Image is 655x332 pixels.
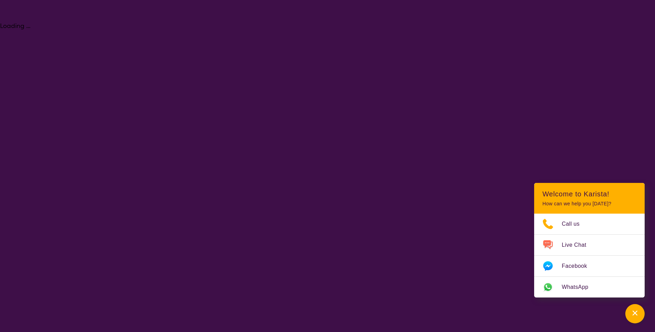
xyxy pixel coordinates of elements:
span: WhatsApp [562,282,597,292]
a: Web link opens in a new tab. [534,277,645,297]
h2: Welcome to Karista! [542,190,636,198]
p: How can we help you [DATE]? [542,201,636,207]
span: Facebook [562,261,595,271]
span: Live Chat [562,240,595,250]
button: Channel Menu [625,304,645,323]
span: Call us [562,219,588,229]
div: Channel Menu [534,183,645,297]
ul: Choose channel [534,214,645,297]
